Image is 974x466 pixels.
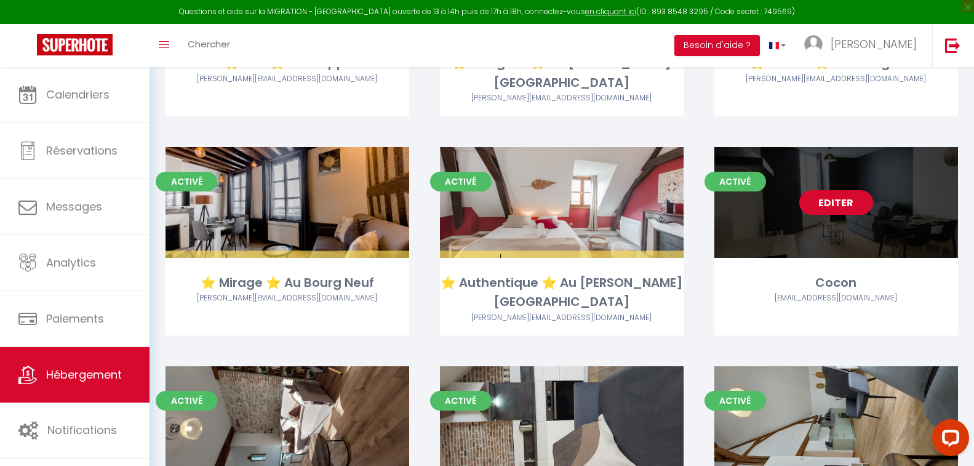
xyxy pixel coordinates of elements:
span: Messages [46,199,102,214]
button: Besoin d'aide ? [674,35,760,56]
a: Chercher [178,24,239,67]
span: Notifications [47,422,117,438]
span: Hébergement [46,367,122,382]
div: Airbnb [440,312,684,324]
img: ... [804,35,823,54]
div: ⭐ Solognot ⭐ Au [PERSON_NAME][GEOGRAPHIC_DATA] [440,54,684,92]
span: Analytics [46,255,96,270]
div: Cocon [714,273,958,292]
span: Activé [705,391,766,411]
a: ... [PERSON_NAME] [795,24,932,67]
span: Activé [430,172,492,191]
img: logout [945,38,960,53]
a: Editer [250,190,324,215]
a: Editer [799,409,873,434]
span: Calendriers [46,87,110,102]
a: Editer [525,190,599,215]
span: Activé [705,172,766,191]
span: Activé [156,391,217,411]
div: Airbnb [714,73,958,85]
a: Editer [799,190,873,215]
img: Super Booking [37,34,113,55]
a: en cliquant ici [585,6,636,17]
span: [PERSON_NAME] [831,36,917,52]
div: Airbnb [166,292,409,304]
a: Editer [250,409,324,434]
div: Airbnb [440,92,684,104]
div: ⭐ Authentique ⭐ Au [PERSON_NAME][GEOGRAPHIC_DATA] [440,273,684,312]
span: Activé [430,391,492,411]
iframe: LiveChat chat widget [922,414,974,466]
div: Airbnb [166,73,409,85]
span: Paiements [46,311,104,326]
a: Editer [525,409,599,434]
span: Réservations [46,143,118,158]
div: Airbnb [714,292,958,304]
span: Chercher [188,38,230,50]
div: ⭐ Mirage ⭐ Au Bourg Neuf [166,273,409,292]
span: Activé [156,172,217,191]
